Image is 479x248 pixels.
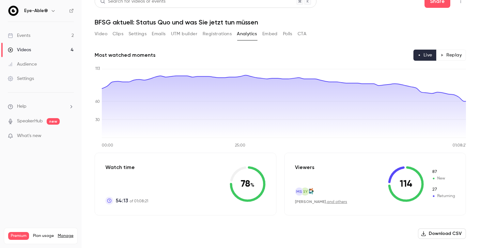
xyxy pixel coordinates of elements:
[8,103,74,110] li: help-dropdown-opener
[283,29,292,39] button: Polls
[262,29,278,39] button: Embed
[432,169,455,175] span: New
[95,100,100,104] tspan: 60
[152,29,165,39] button: Emails
[17,118,43,125] a: SpeakerHub
[295,199,347,205] div: ,
[295,199,326,204] span: [PERSON_NAME]
[47,118,60,125] span: new
[418,228,466,239] button: Download CSV
[8,61,37,68] div: Audience
[8,75,34,82] div: Settings
[8,47,31,53] div: Videos
[66,133,74,139] iframe: Noticeable Trigger
[113,29,123,39] button: Clips
[235,144,245,147] tspan: 25:00
[453,144,467,147] tspan: 01:08:21
[102,144,113,147] tspan: 00:00
[129,29,147,39] button: Settings
[432,176,455,181] span: New
[33,233,54,239] span: Plan usage
[95,51,156,59] h2: Most watched moments
[432,193,455,199] span: Returning
[95,18,466,26] h1: BFSG aktuell: Status Quo und was Sie jetzt tun müssen
[436,50,466,61] button: Replay
[307,188,314,195] img: psz-duesseldorf.de
[296,189,302,194] span: MS
[58,233,73,239] a: Manage
[95,118,100,122] tspan: 30
[17,132,41,139] span: What's new
[8,232,29,240] span: Premium
[116,197,148,205] p: of 01:08:21
[298,29,306,39] button: CTA
[432,187,455,193] span: Returning
[303,189,308,194] span: SY
[413,50,437,61] button: Live
[203,29,232,39] button: Registrations
[24,8,48,14] h6: Eye-Able®
[116,197,128,205] span: 54:13
[237,29,257,39] button: Analytics
[295,163,315,171] p: Viewers
[8,6,19,16] img: Eye-Able®
[17,103,26,110] span: Help
[327,200,347,204] a: and others
[171,29,197,39] button: UTM builder
[95,29,107,39] button: Video
[95,67,100,71] tspan: 113
[8,32,30,39] div: Events
[105,163,148,171] p: Watch time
